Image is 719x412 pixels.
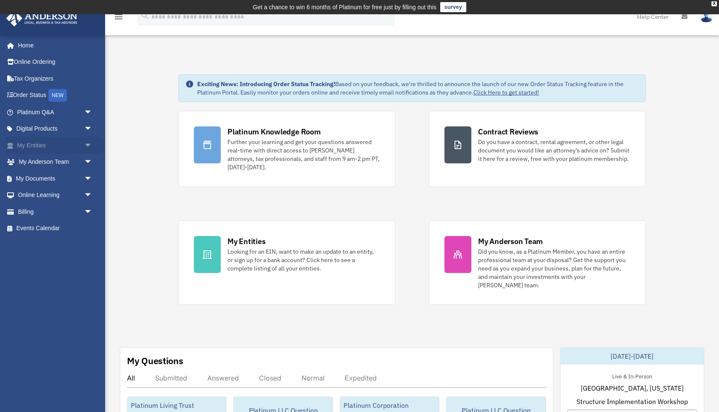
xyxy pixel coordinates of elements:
a: Click Here to get started! [473,89,539,96]
a: Platinum Knowledge Room Further your learning and get your questions answered real-time with dire... [178,111,395,187]
div: Contract Reviews [478,126,538,137]
a: Online Learningarrow_drop_down [6,187,105,204]
a: Tax Organizers [6,70,105,87]
span: Structure Implementation Workshop [576,396,688,407]
span: arrow_drop_down [84,170,101,187]
strong: Exciting News: Introducing Order Status Tracking! [197,80,335,88]
div: Platinum Knowledge Room [227,126,321,137]
span: arrow_drop_down [84,104,101,121]
span: arrow_drop_down [84,203,101,220]
div: Further your learning and get your questions answered real-time with direct access to [PERSON_NAM... [227,138,380,171]
div: Based on your feedback, we're thrilled to announce the launch of our new Order Status Tracking fe... [197,80,639,97]
a: Online Ordering [6,54,105,71]
img: User Pic [700,10,713,23]
a: My Anderson Teamarrow_drop_down [6,154,105,171]
div: Answered [207,374,239,382]
a: survey [440,2,466,12]
div: Do you have a contract, rental agreement, or other legal document you would like an attorney's ad... [478,138,630,163]
span: arrow_drop_down [84,187,101,204]
div: My Anderson Team [478,236,543,247]
span: [GEOGRAPHIC_DATA], [US_STATE] [581,383,684,393]
div: Expedited [345,374,377,382]
a: Home [6,37,101,54]
div: Live & In-Person [605,371,659,380]
a: My Entitiesarrow_drop_down [6,137,105,154]
a: My Entities Looking for an EIN, want to make an update to an entity, or sign up for a bank accoun... [178,220,395,305]
div: All [127,374,135,382]
a: Order StatusNEW [6,87,105,104]
span: arrow_drop_down [84,154,101,171]
div: [DATE]-[DATE] [560,348,704,365]
a: Contract Reviews Do you have a contract, rental agreement, or other legal document you would like... [429,111,646,187]
a: Platinum Q&Aarrow_drop_down [6,104,105,121]
div: Did you know, as a Platinum Member, you have an entire professional team at your disposal? Get th... [478,247,630,289]
span: arrow_drop_down [84,137,101,154]
a: menu [114,15,124,22]
a: Digital Productsarrow_drop_down [6,121,105,137]
div: My Entities [227,236,265,247]
div: NEW [48,89,67,102]
a: Events Calendar [6,220,105,237]
img: Anderson Advisors Platinum Portal [4,10,80,26]
a: My Documentsarrow_drop_down [6,170,105,187]
div: Submitted [155,374,187,382]
div: Normal [301,374,325,382]
i: menu [114,12,124,22]
div: Closed [259,374,281,382]
div: Looking for an EIN, want to make an update to an entity, or sign up for a bank account? Click her... [227,247,380,273]
a: Billingarrow_drop_down [6,203,105,220]
span: arrow_drop_down [84,121,101,138]
div: close [711,1,717,6]
div: My Questions [127,354,183,367]
a: My Anderson Team Did you know, as a Platinum Member, you have an entire professional team at your... [429,220,646,305]
div: Get a chance to win 6 months of Platinum for free just by filling out this [253,2,436,12]
i: search [140,11,150,21]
